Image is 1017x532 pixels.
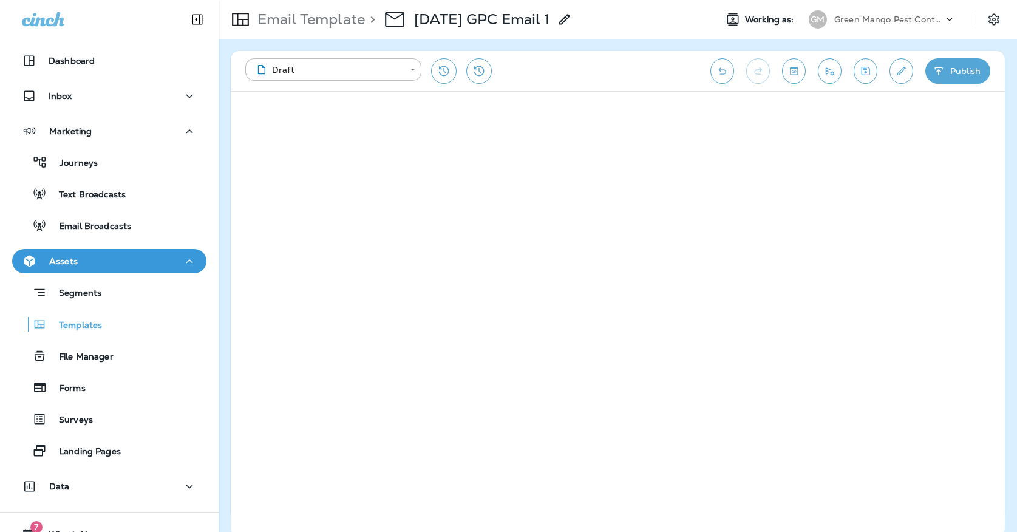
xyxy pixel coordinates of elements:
button: Landing Pages [12,438,206,463]
button: View Changelog [466,58,492,84]
button: Journeys [12,149,206,175]
p: Forms [47,383,86,395]
p: Email Template [253,10,365,29]
span: Working as: [745,15,797,25]
p: > [365,10,375,29]
button: Segments [12,279,206,305]
p: Dashboard [49,56,95,66]
div: Oct '25 GPC Email 1 [414,10,550,29]
p: Green Mango Pest Control [834,15,944,24]
button: Surveys [12,406,206,432]
button: Publish [925,58,990,84]
p: Surveys [47,415,93,426]
button: Edit details [889,58,913,84]
button: Toggle preview [782,58,806,84]
button: Collapse Sidebar [180,7,214,32]
p: Email Broadcasts [47,221,131,233]
button: Dashboard [12,49,206,73]
p: Inbox [49,91,72,101]
p: Data [49,482,70,491]
p: Landing Pages [47,446,121,458]
p: Segments [47,288,101,300]
button: Inbox [12,84,206,108]
p: Journeys [47,158,98,169]
button: Text Broadcasts [12,181,206,206]
button: Save [854,58,877,84]
button: Assets [12,249,206,273]
p: Text Broadcasts [47,189,126,201]
p: File Manager [47,352,114,363]
p: Templates [47,320,102,332]
button: Restore from previous version [431,58,457,84]
button: Templates [12,312,206,337]
button: Data [12,474,206,499]
button: Settings [983,9,1005,30]
button: File Manager [12,343,206,369]
p: [DATE] GPC Email 1 [414,10,550,29]
button: Email Broadcasts [12,213,206,238]
button: Marketing [12,119,206,143]
div: GM [809,10,827,29]
button: Send test email [818,58,842,84]
button: Forms [12,375,206,400]
p: Assets [49,256,78,266]
div: Draft [254,64,402,76]
p: Marketing [49,126,92,136]
button: Undo [710,58,734,84]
